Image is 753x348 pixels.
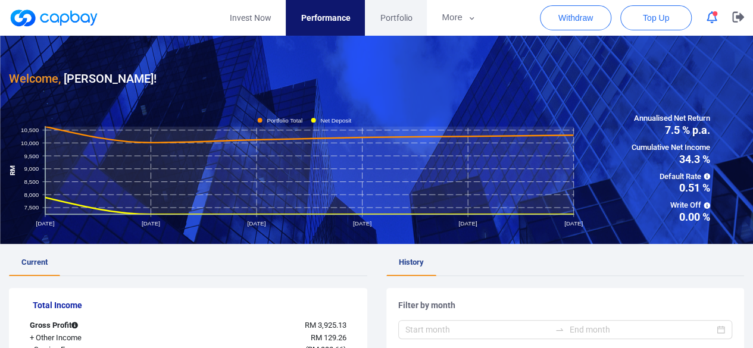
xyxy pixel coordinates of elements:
span: swap-right [555,325,564,334]
tspan: [DATE] [564,220,583,227]
button: Withdraw [540,5,611,30]
tspan: Portfolio Total [267,117,302,123]
span: to [555,325,564,334]
span: Annualised Net Return [632,112,710,125]
button: Top Up [620,5,692,30]
tspan: 8,500 [24,178,39,184]
span: RM 129.26 [310,333,346,342]
span: Top Up [643,12,669,24]
span: Portfolio [380,11,412,24]
span: Cumulative Net Income [632,142,710,154]
tspan: 9,000 [24,165,39,172]
span: Current [21,258,48,267]
div: Gross Profit [21,319,160,332]
span: RM 3,925.13 [304,321,346,330]
tspan: [DATE] [353,220,371,227]
span: Performance [301,11,350,24]
span: 0.51 % [632,183,710,193]
tspan: [DATE] [36,220,54,227]
tspan: 8,000 [24,191,39,197]
span: Write Off [632,199,710,212]
h3: [PERSON_NAME] ! [9,69,157,88]
div: + Other Income [21,332,160,344]
tspan: Net Deposit [320,117,351,123]
tspan: RM [8,165,17,175]
input: Start month [405,323,551,336]
span: 0.00 % [632,212,710,222]
input: End month [569,323,714,336]
tspan: [DATE] [458,220,477,227]
h5: Total Income [33,300,355,311]
span: Welcome, [9,71,61,86]
span: Default Rate [632,171,710,183]
tspan: [DATE] [142,220,160,227]
tspan: [DATE] [247,220,265,227]
tspan: 7,500 [24,204,39,211]
tspan: 10,000 [21,139,39,146]
tspan: 10,500 [21,127,39,133]
span: 7.5 % p.a. [632,125,710,136]
h5: Filter by month [398,300,733,311]
span: History [399,258,424,267]
tspan: 9,500 [24,152,39,159]
span: 34.3 % [632,154,710,165]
